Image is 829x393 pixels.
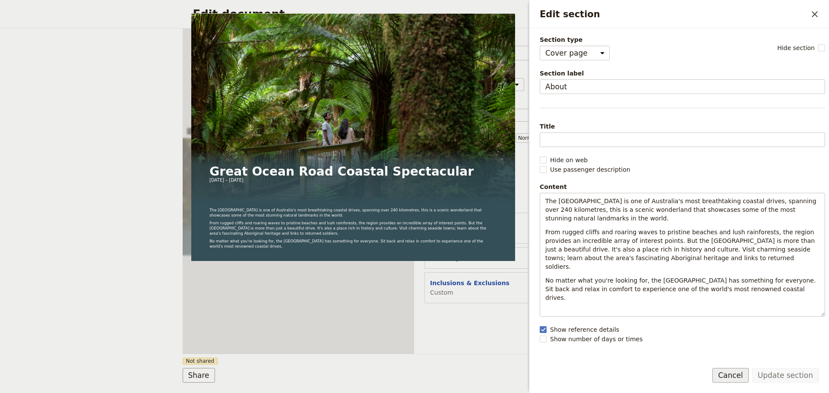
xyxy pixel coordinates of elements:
[31,254,519,278] h1: Great Ocean Road Coastal Spectacular
[10,5,86,20] img: Great Private Tours logo
[267,9,285,20] a: About
[540,35,610,44] span: Section type
[292,9,317,20] a: Itinerary
[531,7,546,22] button: Download pdf
[540,182,825,191] div: Content
[516,133,548,143] select: size
[777,44,815,52] span: Hide section
[752,368,819,383] button: Update section
[193,8,623,21] h2: Edit document
[183,368,215,383] button: Share
[545,198,818,222] span: The [GEOGRAPHIC_DATA] is one of Australia's most breathtaking coastal drives, spanning over 240 k...
[550,156,588,164] span: Hide on web
[540,8,807,21] h2: Edit section
[545,229,817,270] span: From rugged cliffs and roaring waves to pristine beaches and lush rainforests, the region provide...
[540,79,825,94] input: Section label
[550,335,642,343] span: Show number of days or times
[183,358,218,365] span: Not shared
[550,325,619,334] span: Show reference details
[712,368,749,383] button: Cancel
[807,7,822,22] button: Close drawer
[550,165,630,174] span: Use passenger description
[498,7,513,22] a: +61 430 279 438
[31,278,89,288] span: [DATE] – [DATE]
[540,46,610,60] select: Section type
[515,7,529,22] a: bookings@greatprivatetours.com.au
[545,277,818,301] span: No matter what you're looking for, the [GEOGRAPHIC_DATA] has something for everyone. Sit back and...
[540,132,825,147] input: Title
[540,122,825,131] span: Title
[540,69,825,78] span: Section label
